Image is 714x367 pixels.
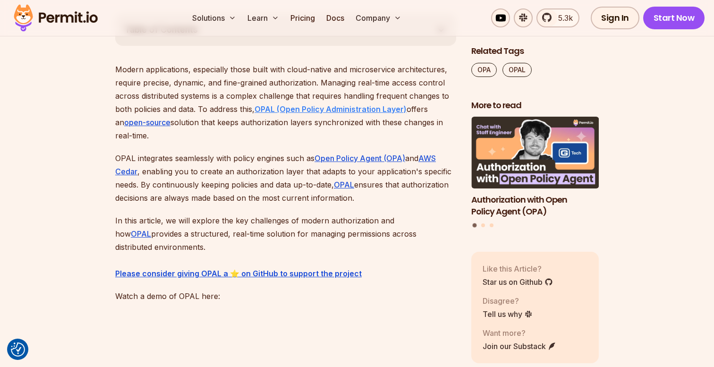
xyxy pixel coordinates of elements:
[323,9,348,27] a: Docs
[490,224,493,228] button: Go to slide 3
[471,45,599,57] h2: Related Tags
[471,117,599,189] img: Authorization with Open Policy Agent (OPA)
[115,152,456,205] p: OPAL integrates seamlessly with policy engines such as and , enabling you to create an authorizat...
[11,342,25,357] button: Consent Preferences
[314,154,405,163] a: Open Policy Agent (OPA)
[591,7,639,29] a: Sign In
[255,104,407,114] a: OPAL (Open Policy Administration Layer)
[471,117,599,218] a: Authorization with Open Policy Agent (OPA)Authorization with Open Policy Agent (OPA)
[471,117,599,229] div: Posts
[115,154,436,176] a: AWS Cedar
[502,63,532,77] a: OPAL
[471,117,599,218] li: 1 of 3
[131,229,151,239] a: OPAL
[483,276,553,288] a: Star us on Github
[473,223,477,228] button: Go to slide 1
[536,9,579,27] a: 5.3k
[188,9,240,27] button: Solutions
[471,63,497,77] a: OPA
[115,269,362,278] a: ⁠Please consider giving OPAL a ⭐ on GitHub to support the project
[115,214,456,280] p: In this article, we will explore the key challenges of modern authorization and how provides a st...
[483,327,556,339] p: Want more?
[483,341,556,352] a: Join our Substack
[643,7,705,29] a: Start Now
[9,2,102,34] img: Permit logo
[483,263,553,274] p: Like this Article?
[244,9,283,27] button: Learn
[115,290,456,303] p: Watch a demo of OPAL here:
[287,9,319,27] a: Pricing
[352,9,405,27] button: Company
[115,63,456,142] p: Modern applications, especially those built with cloud-native and microservice architectures, req...
[483,308,533,320] a: Tell us why
[483,295,533,307] p: Disagree?
[471,194,599,218] h3: Authorization with Open Policy Agent (OPA)
[124,118,170,127] a: open-source
[11,342,25,357] img: Revisit consent button
[552,12,573,24] span: 5.3k
[471,100,599,111] h2: More to read
[334,180,354,189] a: OPAL
[481,224,485,228] button: Go to slide 2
